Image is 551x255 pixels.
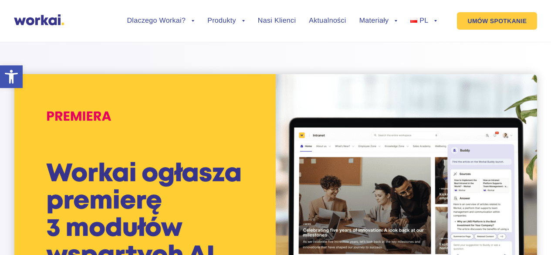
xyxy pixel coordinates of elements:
a: Produkty [207,17,245,24]
a: Dlaczego Workai? [127,17,194,24]
a: UMÓW SPOTKANIE [457,12,537,30]
a: Nasi Klienci [258,17,296,24]
a: Materiały [359,17,398,24]
a: Aktualności [309,17,346,24]
a: PL [410,17,437,24]
span: PL [419,17,428,24]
